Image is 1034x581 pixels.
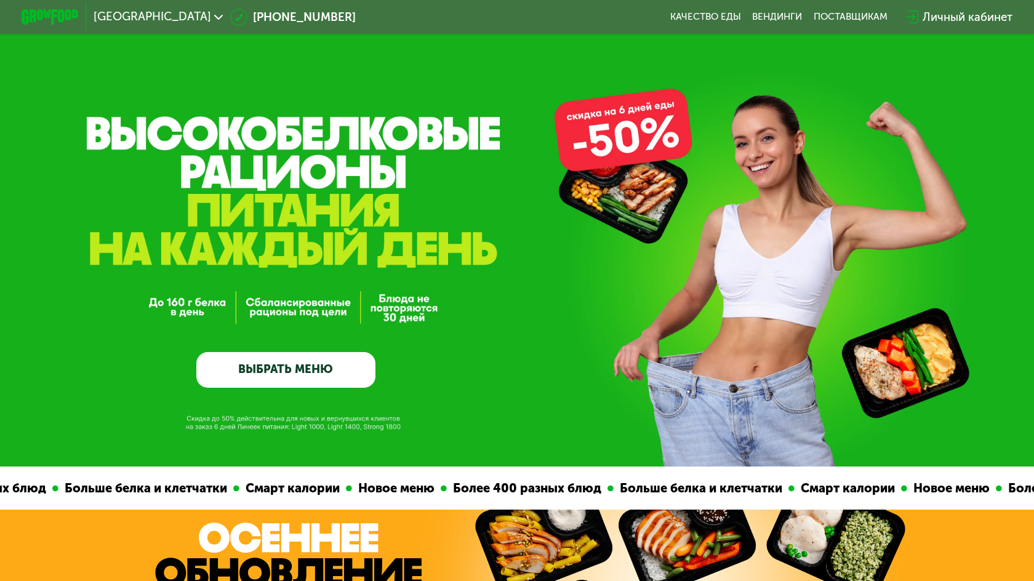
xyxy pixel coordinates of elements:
[230,9,356,26] a: [PHONE_NUMBER]
[923,9,1012,26] div: Личный кабинет
[58,479,233,498] div: Больше белка и клетчатки
[196,352,375,388] a: ВЫБРАТЬ МЕНЮ
[670,11,741,23] a: Качество еды
[351,479,440,498] div: Новое меню
[794,479,900,498] div: Смарт калории
[613,479,788,498] div: Больше белка и клетчатки
[94,11,211,23] span: [GEOGRAPHIC_DATA]
[907,479,995,498] div: Новое меню
[239,479,345,498] div: Смарт калории
[446,479,607,498] div: Более 400 разных блюд
[752,11,802,23] a: Вендинги
[814,11,888,23] div: поставщикам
